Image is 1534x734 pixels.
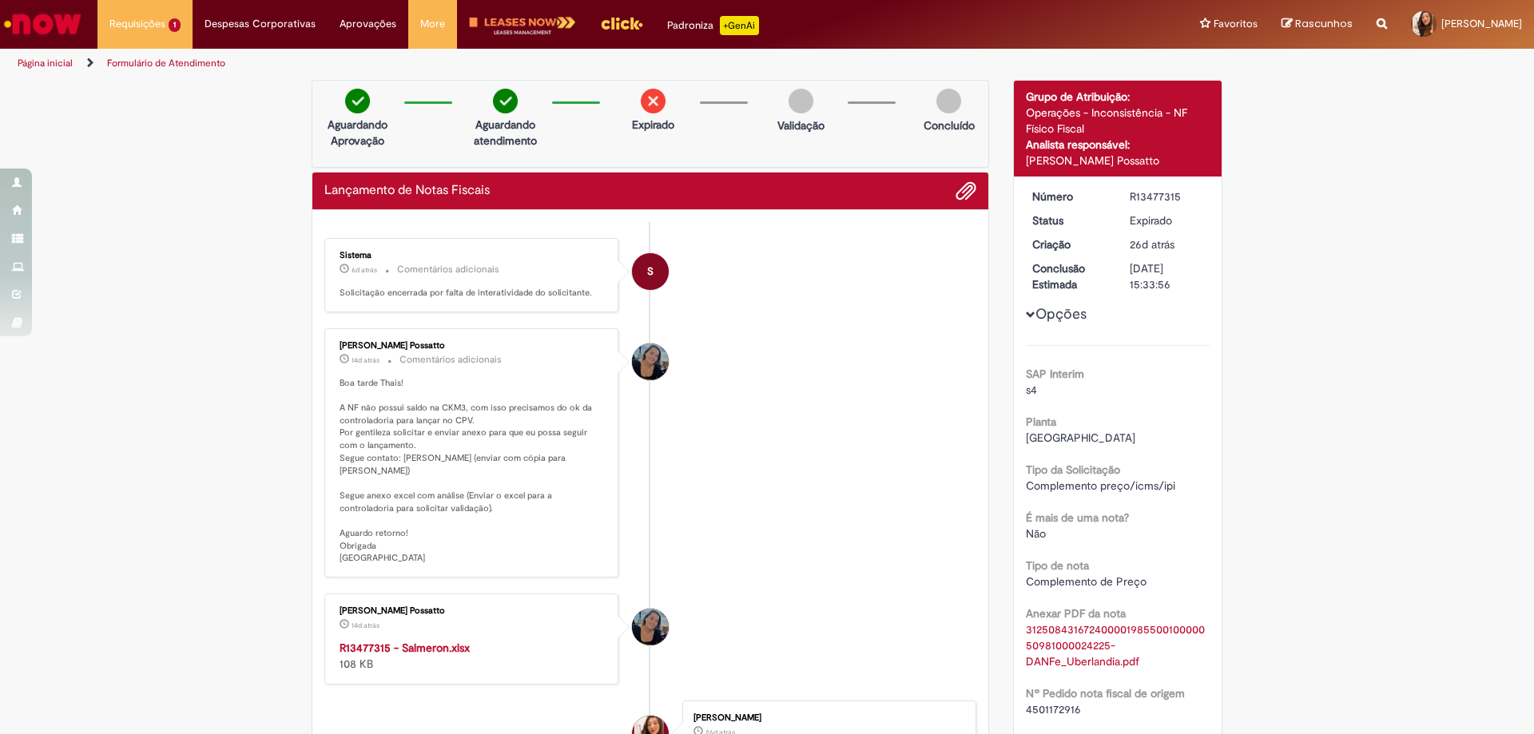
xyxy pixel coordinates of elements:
[632,253,669,290] div: System
[109,16,165,32] span: Requisições
[340,341,606,351] div: [PERSON_NAME] Possatto
[1026,89,1210,105] div: Grupo de Atribuição:
[12,49,1011,78] ul: Trilhas de página
[1020,236,1119,252] dt: Criação
[641,89,666,113] img: remove.png
[340,287,606,300] p: Solicitação encerrada por falta de interatividade do solicitante.
[647,252,654,291] span: S
[169,18,181,32] span: 1
[1130,236,1204,252] div: 03/09/2025 14:33:50
[469,16,576,36] img: logo-leases-transp-branco.png
[1282,17,1353,32] a: Rascunhos
[1130,237,1174,252] span: 26d atrás
[2,8,84,40] img: ServiceNow
[1441,17,1522,30] span: [PERSON_NAME]
[18,57,73,69] a: Página inicial
[924,117,975,133] p: Concluído
[789,89,813,113] img: img-circle-grey.png
[936,89,961,113] img: img-circle-grey.png
[340,640,606,672] div: 108 KB
[1130,212,1204,228] div: Expirado
[1026,702,1081,716] span: 4501172916
[352,355,380,365] span: 14d atrás
[1026,526,1046,541] span: Não
[1026,478,1175,493] span: Complemento preço/icms/ipi
[352,265,377,275] span: 6d atrás
[397,263,499,276] small: Comentários adicionais
[340,251,606,260] div: Sistema
[107,57,225,69] a: Formulário de Atendimento
[632,609,669,645] div: Liana Marucci Possatto
[1020,260,1119,292] dt: Conclusão Estimada
[1020,212,1119,228] dt: Status
[352,355,380,365] time: 15/09/2025 16:03:31
[1020,188,1119,204] dt: Número
[1130,188,1204,204] div: R13477315
[340,606,606,616] div: [PERSON_NAME] Possatto
[352,621,380,630] span: 14d atrás
[1026,153,1210,169] div: [PERSON_NAME] Possatto
[1130,237,1174,252] time: 03/09/2025 14:33:50
[1026,137,1210,153] div: Analista responsável:
[1295,16,1353,31] span: Rascunhos
[1026,415,1056,429] b: Planta
[1026,558,1089,573] b: Tipo de nota
[1026,430,1135,445] span: [GEOGRAPHIC_DATA]
[340,377,606,565] p: Boa tarde Thais! A NF não possui saldo na CKM3, com isso precisamos do ok da controladoria para l...
[1026,510,1129,525] b: É mais de uma nota?
[1026,686,1185,700] b: Nº Pedido nota fiscal de origem
[352,265,377,275] time: 23/09/2025 14:03:31
[205,16,316,32] span: Despesas Corporativas
[777,117,825,133] p: Validação
[632,117,674,133] p: Expirado
[1026,105,1210,137] div: Operações - Inconsistência - NF Físico Fiscal
[467,117,544,149] p: Aguardando atendimento
[956,181,976,201] button: Adicionar anexos
[1130,260,1204,292] div: [DATE] 15:33:56
[324,184,490,198] h2: Lançamento de Notas Fiscais Histórico de tíquete
[1026,622,1205,669] a: Download de 31250843167240000198550010000050981000024225-DANFe_Uberlandia.pdf
[399,353,502,367] small: Comentários adicionais
[1026,383,1037,397] span: s4
[632,343,669,380] div: Liana Marucci Possatto
[493,89,518,113] img: check-circle-green.png
[319,117,396,149] p: Aguardando Aprovação
[1026,574,1147,589] span: Complemento de Preço
[693,713,960,723] div: [PERSON_NAME]
[345,89,370,113] img: check-circle-green.png
[340,641,470,655] a: R13477315 - Salmeron.xlsx
[720,16,759,35] p: +GenAi
[667,16,759,35] div: Padroniza
[420,16,445,32] span: More
[340,16,396,32] span: Aprovações
[1026,367,1084,381] b: SAP Interim
[1026,606,1126,621] b: Anexar PDF da nota
[352,621,380,630] time: 15/09/2025 16:01:58
[600,11,643,35] img: click_logo_yellow_360x200.png
[1214,16,1258,32] span: Favoritos
[1026,462,1120,477] b: Tipo da Solicitação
